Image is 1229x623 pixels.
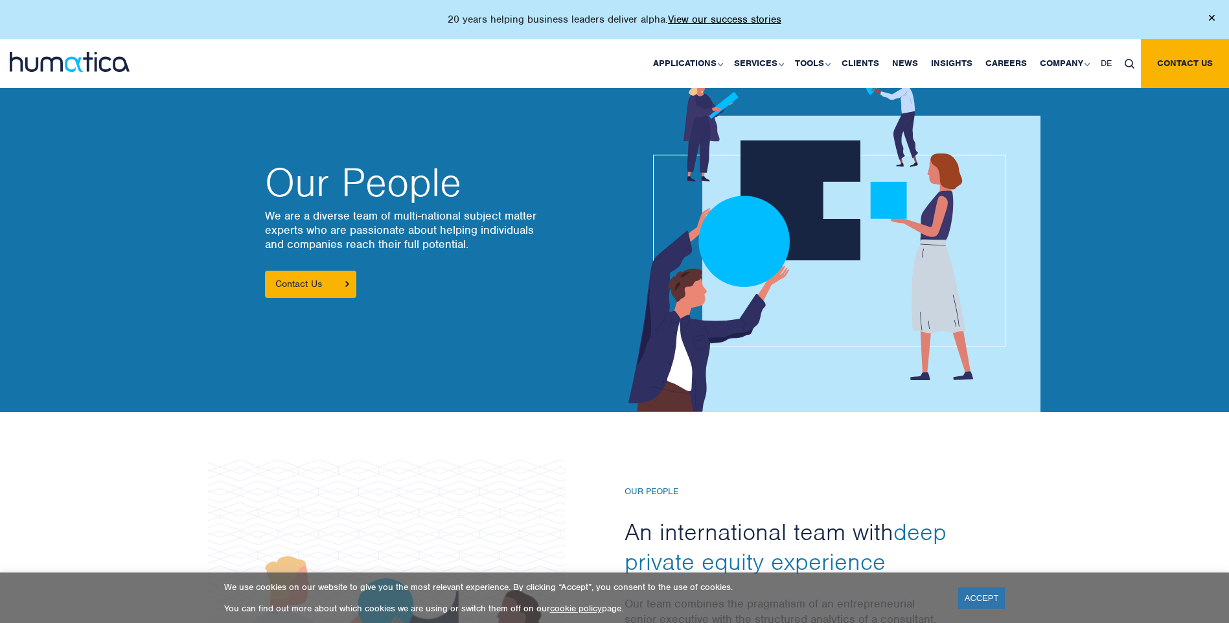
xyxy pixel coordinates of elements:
[1033,39,1094,88] a: Company
[788,39,835,88] a: Tools
[594,69,1040,412] img: about_banner1
[1141,39,1229,88] a: Contact us
[668,13,781,26] a: View our success stories
[625,517,947,576] span: deep private equity experience
[647,39,728,88] a: Applications
[728,39,788,88] a: Services
[448,13,781,26] p: 20 years helping business leaders deliver alpha.
[10,52,130,72] img: logo
[625,486,974,497] h6: Our People
[550,603,602,614] a: cookie policy
[265,271,356,298] a: Contact Us
[1101,58,1112,69] span: DE
[265,163,602,202] h2: Our People
[1125,59,1134,69] img: search_icon
[835,39,886,88] a: Clients
[345,281,349,287] img: arrowicon
[1094,39,1118,88] a: DE
[224,603,942,614] p: You can find out more about which cookies we are using or switch them off on our page.
[958,587,1005,609] a: ACCEPT
[925,39,979,88] a: Insights
[625,517,974,576] h2: An international team with
[886,39,925,88] a: News
[979,39,1033,88] a: Careers
[224,582,942,593] p: We use cookies on our website to give you the most relevant experience. By clicking “Accept”, you...
[265,209,602,251] p: We are a diverse team of multi-national subject matter experts who are passionate about helping i...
